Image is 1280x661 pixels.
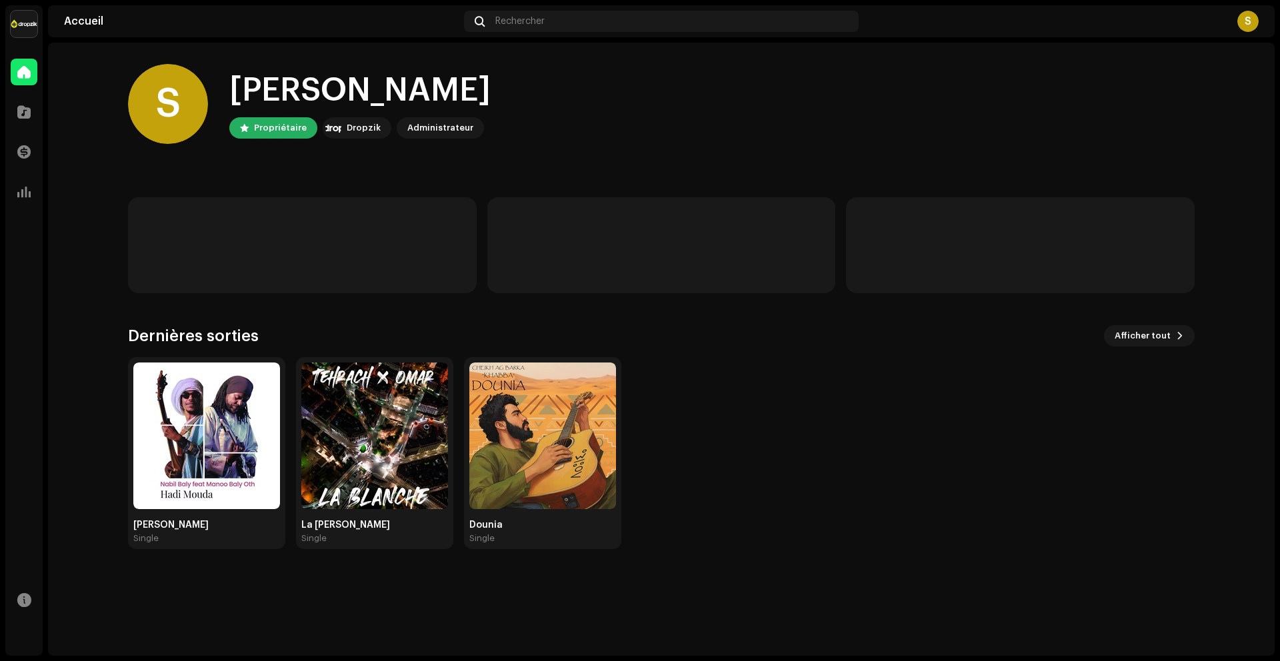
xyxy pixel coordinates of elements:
[495,16,545,27] span: Rechercher
[1237,11,1259,32] div: S
[133,520,280,530] div: [PERSON_NAME]
[1104,325,1195,346] button: Afficher tout
[301,520,448,530] div: La [PERSON_NAME]
[469,533,495,544] div: Single
[301,362,448,509] img: 40485dcf-2ed5-4c3f-a775-ad9e04fedea9
[128,325,259,346] h3: Dernières sorties
[133,362,280,509] img: 43cbac73-a35a-4864-893d-48437d4f2e13
[469,362,616,509] img: 30673f0d-b6b9-46a8-b642-eb43b225324f
[133,533,159,544] div: Single
[128,64,208,144] div: S
[11,11,37,37] img: 6b198820-6d9f-4d8e-bd7e-78ab9e57ca24
[1115,323,1171,349] span: Afficher tout
[301,533,327,544] div: Single
[254,120,307,136] div: Propriétaire
[469,520,616,530] div: Dounia
[347,120,381,136] div: Dropzik
[407,120,473,136] div: Administrateur
[325,120,341,136] img: 6b198820-6d9f-4d8e-bd7e-78ab9e57ca24
[229,69,491,112] div: [PERSON_NAME]
[64,16,459,27] div: Accueil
